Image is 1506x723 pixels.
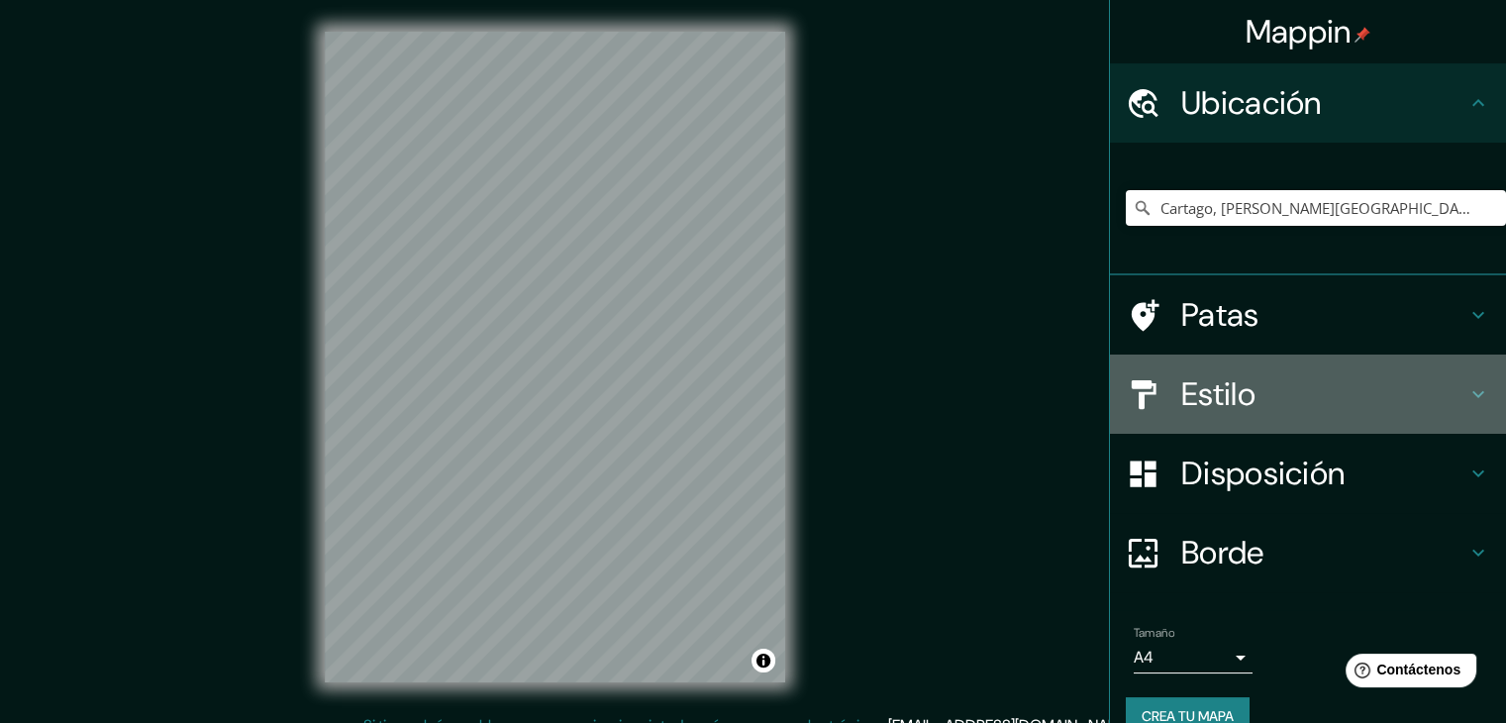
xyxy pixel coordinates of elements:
div: Borde [1110,513,1506,592]
canvas: Mapa [325,32,785,682]
font: Mappin [1246,11,1352,52]
font: Tamaño [1134,625,1174,641]
input: Elige tu ciudad o zona [1126,190,1506,226]
img: pin-icon.png [1355,27,1370,43]
div: Disposición [1110,434,1506,513]
font: A4 [1134,647,1154,668]
font: Patas [1181,294,1259,336]
iframe: Lanzador de widgets de ayuda [1330,646,1484,701]
font: Borde [1181,532,1264,573]
button: Activar o desactivar atribución [752,649,775,672]
font: Disposición [1181,453,1345,494]
div: Ubicación [1110,63,1506,143]
div: Patas [1110,275,1506,355]
div: A4 [1134,642,1253,673]
div: Estilo [1110,355,1506,434]
font: Ubicación [1181,82,1322,124]
font: Estilo [1181,373,1255,415]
